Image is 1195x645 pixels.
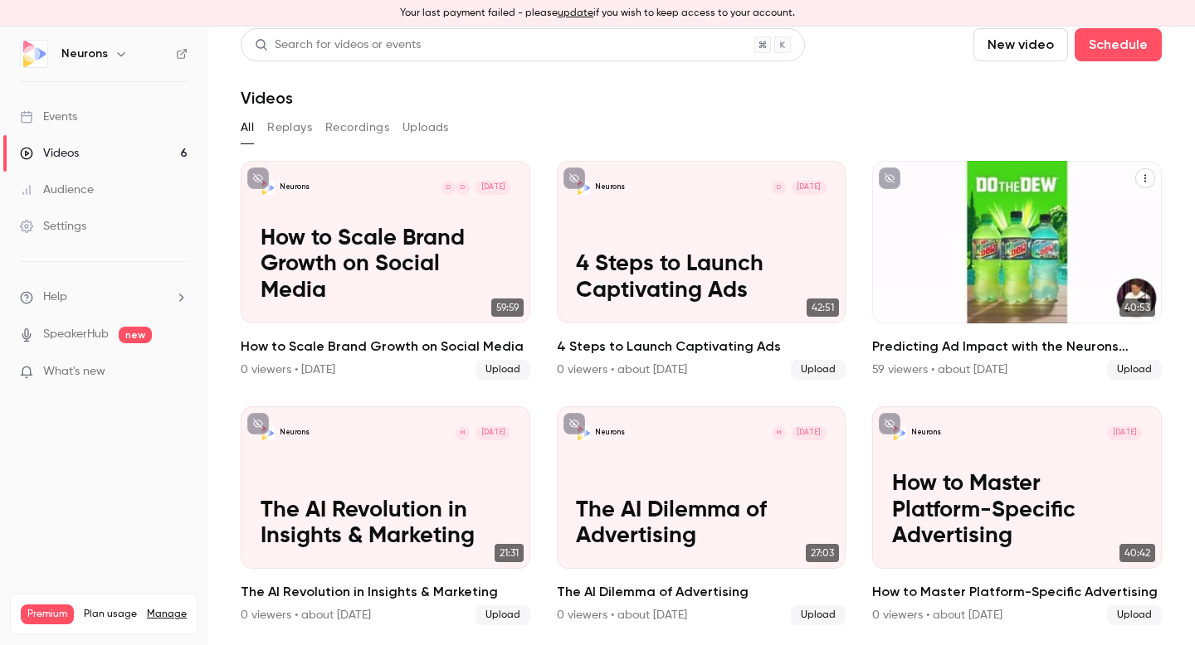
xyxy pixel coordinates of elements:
[557,406,846,625] li: The AI Dilemma of Advertising
[61,46,108,62] h6: Neurons
[557,161,846,380] a: 4 Steps to Launch Captivating AdsNeuronsD[DATE]4 Steps to Launch Captivating Ads42:514 Steps to L...
[476,360,530,380] span: Upload
[495,544,524,562] span: 21:31
[557,582,846,602] h2: The AI Dilemma of Advertising
[1107,426,1142,440] span: [DATE]
[20,182,94,198] div: Audience
[879,167,900,189] button: unpublished
[872,582,1162,602] h2: How to Master Platform-Specific Advertising
[563,167,585,189] button: unpublished
[476,181,510,195] span: [DATE]
[241,161,530,380] a: How to Scale Brand Growth on Social MediaNeuronsDD[DATE]How to Scale Brand Growth on Social Media...
[241,361,335,378] div: 0 viewers • [DATE]
[241,114,254,141] button: All
[792,181,827,195] span: [DATE]
[563,413,585,434] button: unpublished
[84,608,137,621] span: Plan usage
[241,88,293,108] h1: Videos
[1119,544,1155,562] span: 40:42
[21,41,47,67] img: Neurons
[771,180,787,196] div: D
[872,361,1007,378] div: 59 viewers • about [DATE]
[241,406,530,625] a: The AI Revolution in Insights & MarketingNeuronsM[DATE]The AI Revolution in Insights & Marketing2...
[20,109,77,125] div: Events
[43,289,67,306] span: Help
[168,365,188,380] iframe: Noticeable Trigger
[241,161,1162,625] ul: Videos
[325,114,389,141] button: Recordings
[402,114,449,141] button: Uploads
[1119,298,1155,317] span: 40:53
[20,218,86,235] div: Settings
[771,425,787,441] div: M
[872,337,1162,356] h2: Predicting Ad Impact with the Neurons Impact Score
[791,360,846,380] span: Upload
[241,607,371,623] div: 0 viewers • about [DATE]
[119,327,152,343] span: new
[267,114,312,141] button: Replays
[557,406,846,625] a: The AI Dilemma of AdvertisingNeuronsM[DATE]The AI Dilemma of Advertising27:03The AI Dilemma of Ad...
[476,426,510,440] span: [DATE]
[247,413,269,434] button: unpublished
[1107,360,1162,380] span: Upload
[595,428,625,438] p: Neurons
[241,582,530,602] h2: The AI Revolution in Insights & Marketing
[576,251,827,303] p: 4 Steps to Launch Captivating Ads
[879,413,900,434] button: unpublished
[557,361,687,378] div: 0 viewers • about [DATE]
[280,428,310,438] p: Neurons
[400,6,795,21] p: Your last payment failed - please if you wish to keep access to your account.
[792,426,827,440] span: [DATE]
[476,605,530,625] span: Upload
[241,337,530,356] h2: How to Scale Brand Growth on Social Media
[576,497,827,550] p: The AI Dilemma of Advertising
[973,28,1068,61] button: New video
[441,180,456,196] div: D
[261,226,511,304] p: How to Scale Brand Growth on Social Media
[43,363,105,381] span: What's new
[892,471,1143,550] p: How to Master Platform-Specific Advertising
[247,167,269,189] button: unpublished
[911,428,941,438] p: Neurons
[241,406,530,625] li: The AI Revolution in Insights & Marketing
[557,337,846,356] h2: 4 Steps to Launch Captivating Ads
[872,161,1162,380] li: Predicting Ad Impact with the Neurons Impact Score
[557,607,687,623] div: 0 viewers • about [DATE]
[872,161,1162,380] a: 40:53Predicting Ad Impact with the Neurons Impact Score59 viewers • about [DATE]Upload
[43,326,109,343] a: SpeakerHub
[806,544,839,562] span: 27:03
[872,406,1162,625] li: How to Master Platform-Specific Advertising
[1075,28,1162,61] button: Schedule
[1107,605,1162,625] span: Upload
[20,289,188,306] li: help-dropdown-opener
[872,607,1002,623] div: 0 viewers • about [DATE]
[20,145,79,162] div: Videos
[241,28,1162,627] section: Videos
[455,425,471,441] div: M
[557,161,846,380] li: 4 Steps to Launch Captivating Ads
[558,6,593,21] button: update
[455,180,471,196] div: D
[791,605,846,625] span: Upload
[807,298,839,317] span: 42:51
[872,406,1162,625] a: How to Master Platform-Specific AdvertisingNeurons[DATE]How to Master Platform-Specific Advertisi...
[595,182,625,192] p: Neurons
[255,36,421,54] div: Search for videos or events
[491,298,524,317] span: 59:59
[280,182,310,192] p: Neurons
[261,497,511,550] p: The AI Revolution in Insights & Marketing
[147,608,187,621] a: Manage
[21,604,74,624] span: Premium
[241,161,530,380] li: How to Scale Brand Growth on Social Media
